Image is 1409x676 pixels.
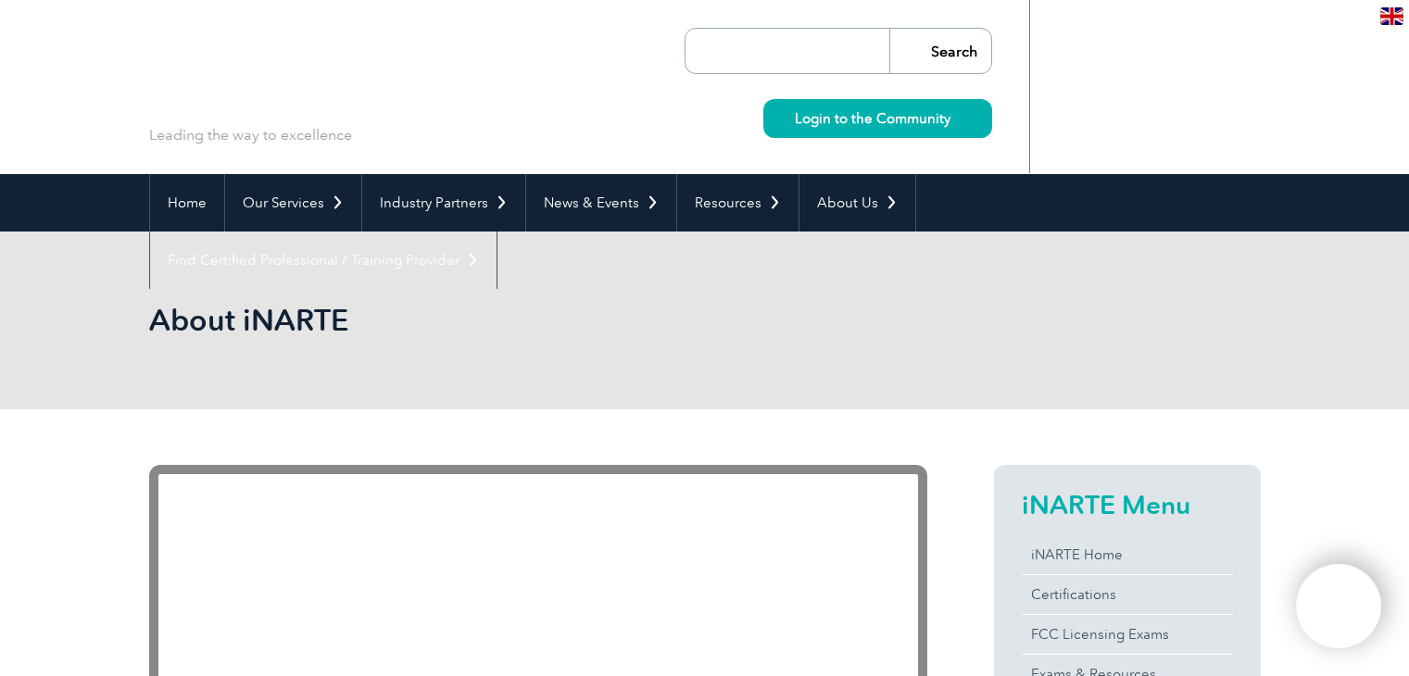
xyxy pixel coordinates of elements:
[1315,583,1362,630] img: svg+xml;nitro-empty-id=OTA2OjExNg==-1;base64,PHN2ZyB2aWV3Qm94PSIwIDAgNDAwIDQwMCIgd2lkdGg9IjQwMCIg...
[950,113,961,123] img: svg+xml;nitro-empty-id=MzU4OjIyMw==-1;base64,PHN2ZyB2aWV3Qm94PSIwIDAgMTEgMTEiIHdpZHRoPSIxMSIgaGVp...
[889,29,991,73] input: Search
[1022,575,1233,614] a: Certifications
[225,174,361,232] a: Our Services
[150,174,224,232] a: Home
[799,174,915,232] a: About Us
[1022,615,1233,654] a: FCC Licensing Exams
[763,99,992,138] a: Login to the Community
[362,174,525,232] a: Industry Partners
[1380,7,1403,25] img: en
[150,232,497,289] a: Find Certified Professional / Training Provider
[677,174,799,232] a: Resources
[149,306,927,335] h2: About iNARTE
[1022,535,1233,574] a: iNARTE Home
[1022,490,1233,520] h2: iNARTE Menu
[149,125,352,145] p: Leading the way to excellence
[526,174,676,232] a: News & Events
